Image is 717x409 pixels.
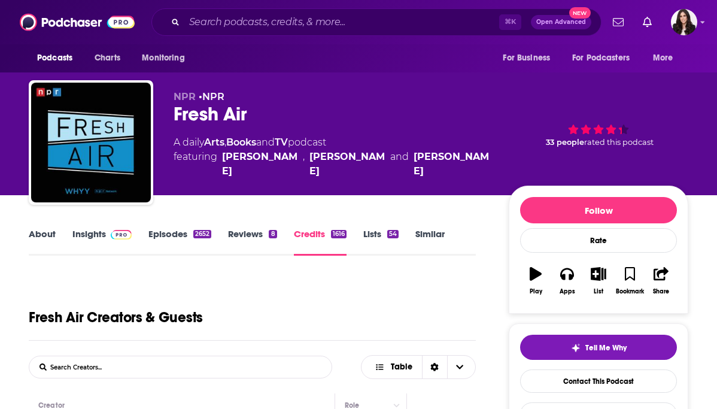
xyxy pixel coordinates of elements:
button: tell me why sparkleTell Me Why [520,335,677,360]
span: Monitoring [142,50,184,66]
span: and [390,150,409,178]
img: Podchaser Pro [111,230,132,240]
div: Rate [520,228,677,253]
a: Dave Davies [414,150,490,178]
div: Sort Direction [422,356,447,378]
span: , [224,137,226,148]
a: Show notifications dropdown [638,12,657,32]
div: 54 [387,230,399,238]
h1: Fresh Air Creators & Guests [29,308,203,326]
span: For Podcasters [572,50,630,66]
span: ⌘ K [499,14,521,30]
a: TV [275,137,288,148]
button: open menu [133,47,200,69]
span: • [199,91,224,102]
div: 1616 [331,230,347,238]
button: open menu [29,47,88,69]
a: Terry Gross [222,150,298,178]
button: Play [520,259,551,302]
a: NPR [202,91,224,102]
a: Similar [415,228,445,256]
button: open menu [494,47,565,69]
a: Credits1616 [294,228,347,256]
button: Choose View [361,355,476,379]
input: Search podcasts, credits, & more... [184,13,499,32]
div: A daily podcast [174,135,490,178]
img: Podchaser - Follow, Share and Rate Podcasts [20,11,135,34]
a: Lists54 [363,228,399,256]
span: Open Advanced [536,19,586,25]
span: rated this podcast [584,138,654,147]
div: Apps [560,288,575,295]
a: About [29,228,56,256]
div: Share [653,288,669,295]
span: 33 people [546,138,584,147]
span: Table [391,363,412,371]
span: Tell Me Why [585,343,627,353]
img: User Profile [671,9,697,35]
span: New [569,7,591,19]
a: Arts [204,137,224,148]
span: Logged in as RebeccaShapiro [671,9,697,35]
button: Bookmark [614,259,645,302]
img: Fresh Air [31,83,151,202]
a: Books [226,137,256,148]
span: and [256,137,275,148]
button: Open AdvancedNew [531,15,591,29]
span: For Business [503,50,550,66]
button: open menu [645,47,688,69]
a: Contact This Podcast [520,369,677,393]
div: Bookmark [616,288,644,295]
span: , [303,150,305,178]
button: Show profile menu [671,9,697,35]
div: List [594,288,603,295]
span: featuring [174,150,490,178]
div: 2652 [193,230,211,238]
a: Episodes2652 [148,228,211,256]
a: Tonya Mosley [309,150,385,178]
button: open menu [564,47,647,69]
span: Podcasts [37,50,72,66]
button: Apps [551,259,582,302]
div: Search podcasts, credits, & more... [151,8,601,36]
img: tell me why sparkle [571,343,581,353]
span: NPR [174,91,196,102]
a: Reviews8 [228,228,277,256]
a: InsightsPodchaser Pro [72,228,132,256]
button: Follow [520,197,677,223]
a: Show notifications dropdown [608,12,628,32]
button: List [583,259,614,302]
div: 33 peoplerated this podcast [509,91,688,165]
div: Play [530,288,542,295]
div: 8 [269,230,277,238]
a: Charts [87,47,127,69]
span: More [653,50,673,66]
span: Charts [95,50,120,66]
button: Share [646,259,677,302]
